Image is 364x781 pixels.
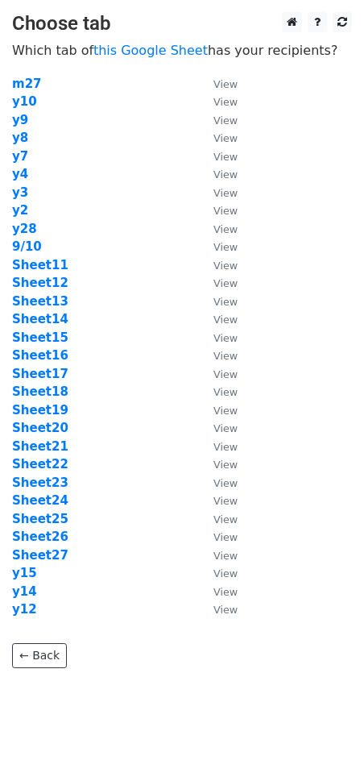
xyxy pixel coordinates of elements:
a: View [197,367,238,381]
small: View [213,114,238,127]
small: View [213,168,238,181]
a: 9/10 [12,239,42,254]
strong: y2 [12,203,28,218]
a: y7 [12,149,28,164]
a: y9 [12,113,28,127]
a: View [197,493,238,508]
a: Sheet20 [12,421,68,435]
a: View [197,439,238,454]
a: View [197,602,238,617]
p: Which tab of has your recipients? [12,42,352,59]
small: View [213,513,238,526]
a: View [197,239,238,254]
strong: y10 [12,94,37,109]
a: Sheet25 [12,512,68,526]
strong: Sheet16 [12,348,68,363]
a: View [197,276,238,290]
a: y4 [12,167,28,181]
a: View [197,149,238,164]
a: View [197,548,238,563]
small: View [213,78,238,90]
a: Sheet19 [12,403,68,418]
small: View [213,260,238,272]
a: View [197,457,238,472]
a: y3 [12,185,28,200]
small: View [213,531,238,543]
small: View [213,96,238,108]
a: View [197,330,238,345]
a: Sheet27 [12,548,68,563]
small: View [213,459,238,471]
a: y28 [12,222,37,236]
a: View [197,131,238,145]
a: View [197,348,238,363]
small: View [213,187,238,199]
a: View [197,312,238,326]
small: View [213,422,238,434]
a: Sheet13 [12,294,68,309]
strong: Sheet15 [12,330,68,345]
small: View [213,223,238,235]
small: View [213,477,238,489]
small: View [213,495,238,507]
a: View [197,384,238,399]
small: View [213,151,238,163]
a: Sheet24 [12,493,68,508]
small: View [213,386,238,398]
a: y15 [12,566,37,580]
a: Sheet11 [12,258,68,272]
a: View [197,185,238,200]
small: View [213,405,238,417]
a: View [197,258,238,272]
a: View [197,566,238,580]
small: View [213,277,238,289]
a: View [197,421,238,435]
a: View [197,584,238,599]
small: View [213,567,238,580]
a: Sheet26 [12,530,68,544]
a: this Google Sheet [93,43,208,58]
a: y8 [12,131,28,145]
a: y14 [12,584,37,599]
a: Sheet14 [12,312,68,326]
a: m27 [12,77,42,91]
a: View [197,167,238,181]
a: Sheet22 [12,457,68,472]
a: Sheet21 [12,439,68,454]
small: View [213,586,238,598]
a: View [197,94,238,109]
small: View [213,205,238,217]
a: Sheet17 [12,367,68,381]
a: y12 [12,602,37,617]
a: View [197,476,238,490]
small: View [213,550,238,562]
a: Sheet12 [12,276,68,290]
a: View [197,113,238,127]
a: View [197,222,238,236]
small: View [213,296,238,308]
strong: Sheet18 [12,384,68,399]
a: View [197,77,238,91]
a: Sheet23 [12,476,68,490]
